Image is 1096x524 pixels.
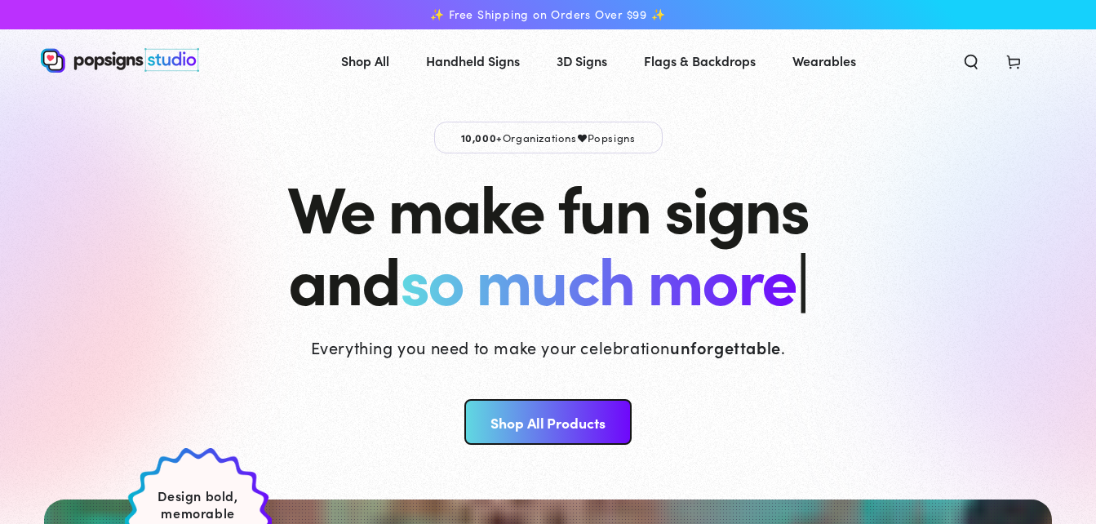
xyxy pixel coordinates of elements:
summary: Search our site [950,42,992,78]
span: 10,000+ [461,130,503,144]
p: Everything you need to make your celebration . [311,335,786,358]
h1: We make fun signs and [287,170,808,313]
a: Flags & Backdrops [632,39,768,82]
span: Handheld Signs [426,49,520,73]
a: Shop All Products [464,399,632,445]
a: Handheld Signs [414,39,532,82]
span: Shop All [341,49,389,73]
p: Organizations Popsigns [434,122,663,153]
strong: unforgettable [670,335,781,358]
span: Wearables [792,49,856,73]
span: | [796,231,808,323]
span: 3D Signs [557,49,607,73]
span: so much more [400,232,796,322]
img: Popsigns Studio [41,48,199,73]
span: ✨ Free Shipping on Orders Over $99 ✨ [430,7,665,22]
a: Shop All [329,39,402,82]
a: Wearables [780,39,868,82]
span: Flags & Backdrops [644,49,756,73]
a: 3D Signs [544,39,619,82]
